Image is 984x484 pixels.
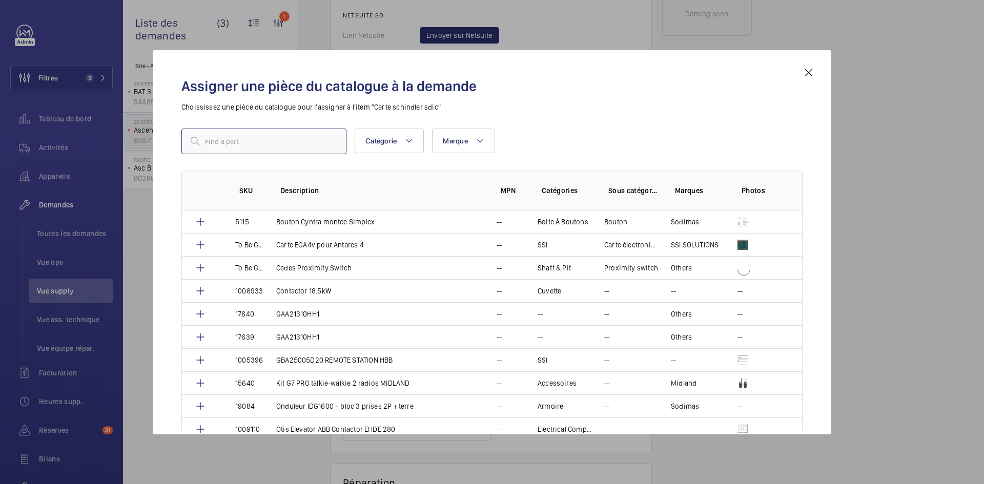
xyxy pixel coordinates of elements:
[737,309,743,319] p: --
[538,378,577,388] p: Accessoires
[604,263,658,273] p: Proximity switch
[737,240,748,250] img: CJZ0Zc2bG8man2BcogYjG4QBt03muVoJM3XzIlbM4XRvMfr7.png
[181,102,803,112] p: Choississez une pièce du catalogue pour l'assigner à l'item "Carte schindler sdic"
[497,332,502,342] p: --
[538,355,548,365] p: SSI
[542,185,592,196] p: Catégories
[276,401,414,411] p: Onduleur IDG1600 + bloc 3 prises 2P + terre
[365,137,397,145] span: Catégorie
[276,424,396,434] p: Otis Elevator ABB Contactor EHDE 280
[235,309,254,319] p: 17640
[276,240,364,250] p: Carte EGA4v pour Antares 4
[604,355,609,365] p: --
[538,263,571,273] p: Shaft & Pit
[538,332,543,342] p: --
[239,185,264,196] p: SKU
[497,401,502,411] p: --
[235,378,255,388] p: 15640
[604,401,609,411] p: --
[742,185,782,196] p: Photos
[671,263,692,273] p: Others
[671,378,696,388] p: Midland
[671,286,676,296] p: --
[235,355,263,365] p: 1005396
[671,240,719,250] p: SSI SOLUTIONS
[737,401,743,411] p: --
[443,137,468,145] span: Marque
[604,217,627,227] p: Bouton
[604,378,609,388] p: --
[235,240,264,250] p: To Be Generated
[671,309,692,319] p: Others
[181,129,346,154] input: Find a part
[276,217,375,227] p: Bouton Cyntra montee Simplex
[538,424,592,434] p: Electrical Components
[538,309,543,319] p: --
[604,332,609,342] p: --
[497,424,502,434] p: --
[235,217,249,227] p: 5115
[671,401,699,411] p: Sodimas
[671,332,692,342] p: Others
[737,378,748,388] img: kk3TmbOYGquXUPLvN6SdosqAc-8_aV5Jaaivo0a5V83nLE68.png
[497,378,502,388] p: --
[235,424,260,434] p: 1009110
[737,286,743,296] p: --
[675,185,725,196] p: Marques
[604,240,659,250] p: Carte électronique
[501,185,525,196] p: MPN
[538,401,563,411] p: Armoire
[497,309,502,319] p: --
[276,332,319,342] p: GAA21310HH1
[497,217,502,227] p: --
[497,286,502,296] p: --
[280,185,484,196] p: Description
[276,355,393,365] p: GBA25005D20 REMOTE STATION HBB
[235,286,263,296] p: 1008933
[235,263,264,273] p: To Be Generated
[608,185,659,196] p: Sous catégories
[497,355,502,365] p: --
[737,217,748,227] img: g3a49nfdYcSuQfseZNAG9Il-olRDJnLUGo71PhoUjj9uzZrS.png
[538,217,588,227] p: Boite À Boutons
[276,263,352,273] p: Cedes Proximity Switch
[671,355,676,365] p: --
[276,378,409,388] p: Kit G7 PRO talkie-walkie 2 radios MIDLAND
[604,309,609,319] p: --
[432,129,495,153] button: Marque
[538,286,561,296] p: Cuvette
[604,286,609,296] p: --
[737,355,748,365] img: tAslpmMaGVarH-ItsnIgCEYEQz4qM11pPSp5BVkrO3V6mnZg.png
[276,286,331,296] p: Contactor 18.5kW
[604,424,609,434] p: --
[671,217,699,227] p: Sodimas
[355,129,424,153] button: Catégorie
[497,240,502,250] p: --
[276,309,319,319] p: GAA21310HH1
[497,263,502,273] p: --
[737,424,748,434] img: mgKNnLUo32YisrdXDPXwnmHuC0uVg7sd9j77u0g5nYnLw-oI.png
[671,424,676,434] p: --
[235,401,255,411] p: 19084
[181,77,803,96] h2: Assigner une pièce du catalogue à la demande
[737,332,743,342] p: --
[235,332,254,342] p: 17639
[538,240,548,250] p: SSI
